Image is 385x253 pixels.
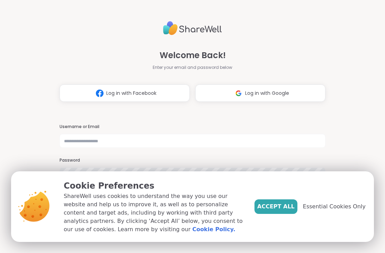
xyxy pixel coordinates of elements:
[192,225,235,234] a: Cookie Policy.
[257,202,295,211] span: Accept All
[106,90,156,97] span: Log in with Facebook
[60,84,190,102] button: Log in with Facebook
[64,192,243,234] p: ShareWell uses cookies to understand the way you use our website and help us to improve it, as we...
[93,87,106,100] img: ShareWell Logomark
[64,180,243,192] p: Cookie Preferences
[60,157,325,163] h3: Password
[232,87,245,100] img: ShareWell Logomark
[254,199,297,214] button: Accept All
[153,64,232,71] span: Enter your email and password below
[160,49,226,62] span: Welcome Back!
[303,202,366,211] span: Essential Cookies Only
[195,84,325,102] button: Log in with Google
[60,124,325,130] h3: Username or Email
[163,18,222,38] img: ShareWell Logo
[245,90,289,97] span: Log in with Google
